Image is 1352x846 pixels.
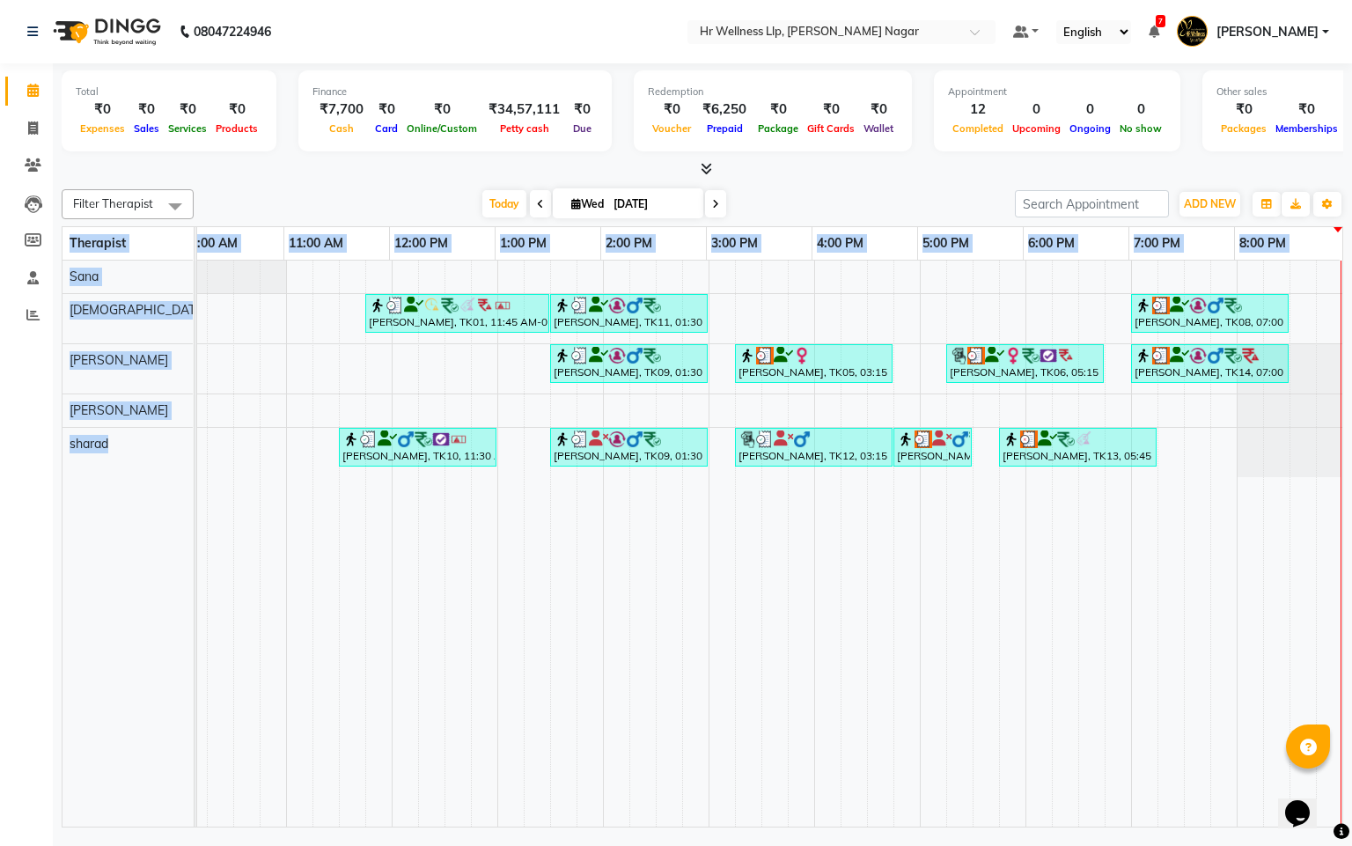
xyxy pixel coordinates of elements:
div: 0 [1065,99,1115,120]
a: 4:00 PM [812,231,868,256]
span: Expenses [76,122,129,135]
div: ₹0 [402,99,481,120]
span: Completed [948,122,1008,135]
div: [PERSON_NAME], TK01, 11:45 AM-01:30 PM, Massage 60 Min [367,297,547,330]
span: Wallet [859,122,898,135]
span: Gift Cards [803,122,859,135]
div: ₹0 [648,99,695,120]
span: Prepaid [702,122,747,135]
span: ADD NEW [1184,197,1236,210]
div: [PERSON_NAME], TK06, 05:15 PM-06:45 PM, Massage 60 Min [948,347,1102,380]
div: ₹0 [1271,99,1342,120]
a: 6:00 PM [1024,231,1079,256]
span: Voucher [648,122,695,135]
span: Wed [567,197,608,210]
div: [PERSON_NAME], TK11, 01:30 PM-03:00 PM, Massage 60 Min [552,297,706,330]
div: Total [76,85,262,99]
span: Online/Custom [402,122,481,135]
span: Due [569,122,596,135]
b: 08047224946 [194,7,271,56]
img: logo [45,7,165,56]
input: Search Appointment [1015,190,1169,217]
div: 0 [1115,99,1166,120]
span: Card [371,122,402,135]
div: Appointment [948,85,1166,99]
span: [DEMOGRAPHIC_DATA] [70,302,207,318]
span: [PERSON_NAME] [1216,23,1319,41]
div: ₹34,57,111 [481,99,567,120]
div: [PERSON_NAME], TK13, 05:45 PM-07:15 PM, Massage 60 Min [1001,430,1155,464]
span: Services [164,122,211,135]
div: ₹0 [371,99,402,120]
a: 10:00 AM [179,231,242,256]
div: ₹0 [76,99,129,120]
span: Petty cash [496,122,554,135]
div: [PERSON_NAME], TK09, 01:30 PM-03:00 PM, Massage 60 Min [552,430,706,464]
span: Ongoing [1065,122,1115,135]
div: [PERSON_NAME], TK09, 01:30 PM-03:00 PM, Massage 60 Min [552,347,706,380]
a: 11:00 AM [284,231,348,256]
div: ₹7,700 [312,99,371,120]
div: [PERSON_NAME], TK10, 11:30 AM-01:00 PM, Massage 60 Min [341,430,495,464]
div: [PERSON_NAME], TK08, 07:00 PM-08:30 PM, Massage 60 Min [1133,297,1287,330]
div: [PERSON_NAME], TK05, 03:15 PM-04:45 PM, Massage 60 Min [737,347,891,380]
iframe: chat widget [1278,776,1334,828]
div: ₹6,250 [695,99,753,120]
div: 12 [948,99,1008,120]
span: Filter Therapist [73,196,153,210]
div: 0 [1008,99,1065,120]
span: Sales [129,122,164,135]
button: ADD NEW [1179,192,1240,217]
span: Cash [325,122,358,135]
span: Memberships [1271,122,1342,135]
span: [PERSON_NAME] [70,402,168,418]
div: ₹0 [567,99,598,120]
a: 8:00 PM [1235,231,1290,256]
a: 2:00 PM [601,231,657,256]
a: 5:00 PM [918,231,974,256]
a: 7:00 PM [1129,231,1185,256]
div: ₹0 [803,99,859,120]
input: 2025-09-03 [608,191,696,217]
span: [PERSON_NAME] [70,352,168,368]
div: Finance [312,85,598,99]
div: ₹0 [129,99,164,120]
span: Today [482,190,526,217]
div: ₹0 [859,99,898,120]
span: Products [211,122,262,135]
span: Package [753,122,803,135]
a: 1:00 PM [496,231,551,256]
span: Packages [1216,122,1271,135]
span: sharad [70,436,108,452]
a: 3:00 PM [707,231,762,256]
span: Therapist [70,235,126,251]
div: ₹0 [1216,99,1271,120]
span: No show [1115,122,1166,135]
div: [PERSON_NAME], TK12, 03:15 PM-04:45 PM, Swedish Massage 60 Min [737,430,891,464]
div: [PERSON_NAME], TK14, 07:00 PM-08:30 PM, Massage 60 Min [1133,347,1287,380]
div: Redemption [648,85,898,99]
span: Sana [70,269,99,284]
img: Monali [1177,16,1208,47]
a: 7 [1149,24,1159,40]
span: 7 [1156,15,1165,27]
div: [PERSON_NAME], TK02, 04:45 PM-05:30 PM, Massage 60 Min [895,430,970,464]
span: Upcoming [1008,122,1065,135]
div: ₹0 [211,99,262,120]
a: 12:00 PM [390,231,452,256]
div: ₹0 [753,99,803,120]
div: ₹0 [164,99,211,120]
